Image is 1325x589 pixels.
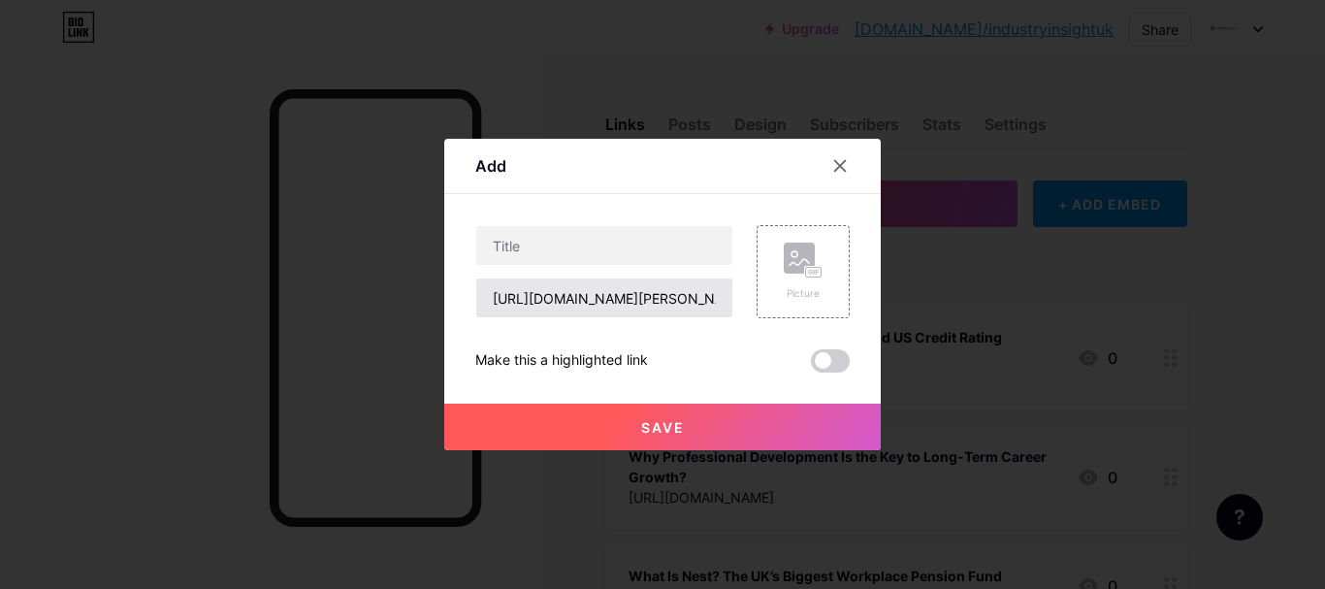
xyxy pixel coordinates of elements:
[784,286,823,301] div: Picture
[641,419,685,436] span: Save
[444,404,881,450] button: Save
[475,349,648,373] div: Make this a highlighted link
[476,278,732,317] input: URL
[475,154,506,178] div: Add
[476,226,732,265] input: Title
